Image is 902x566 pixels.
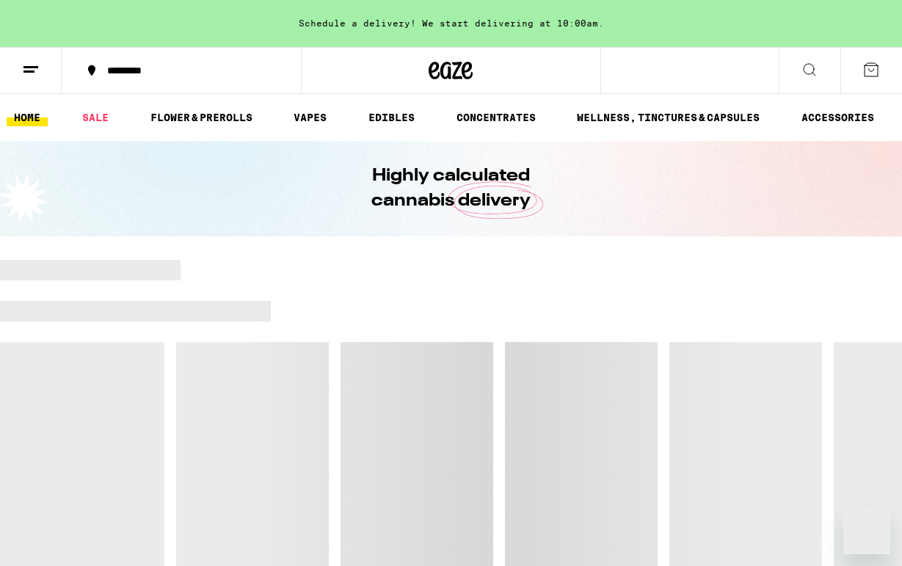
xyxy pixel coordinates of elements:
a: FLOWER & PREROLLS [143,109,260,126]
a: ACCESSORIES [794,109,881,126]
iframe: Button to launch messaging window [843,507,890,554]
a: WELLNESS, TINCTURES & CAPSULES [570,109,767,126]
a: HOME [7,109,48,126]
a: VAPES [286,109,334,126]
a: SALE [75,109,116,126]
h1: Highly calculated cannabis delivery [330,164,572,214]
a: CONCENTRATES [449,109,543,126]
a: EDIBLES [361,109,422,126]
